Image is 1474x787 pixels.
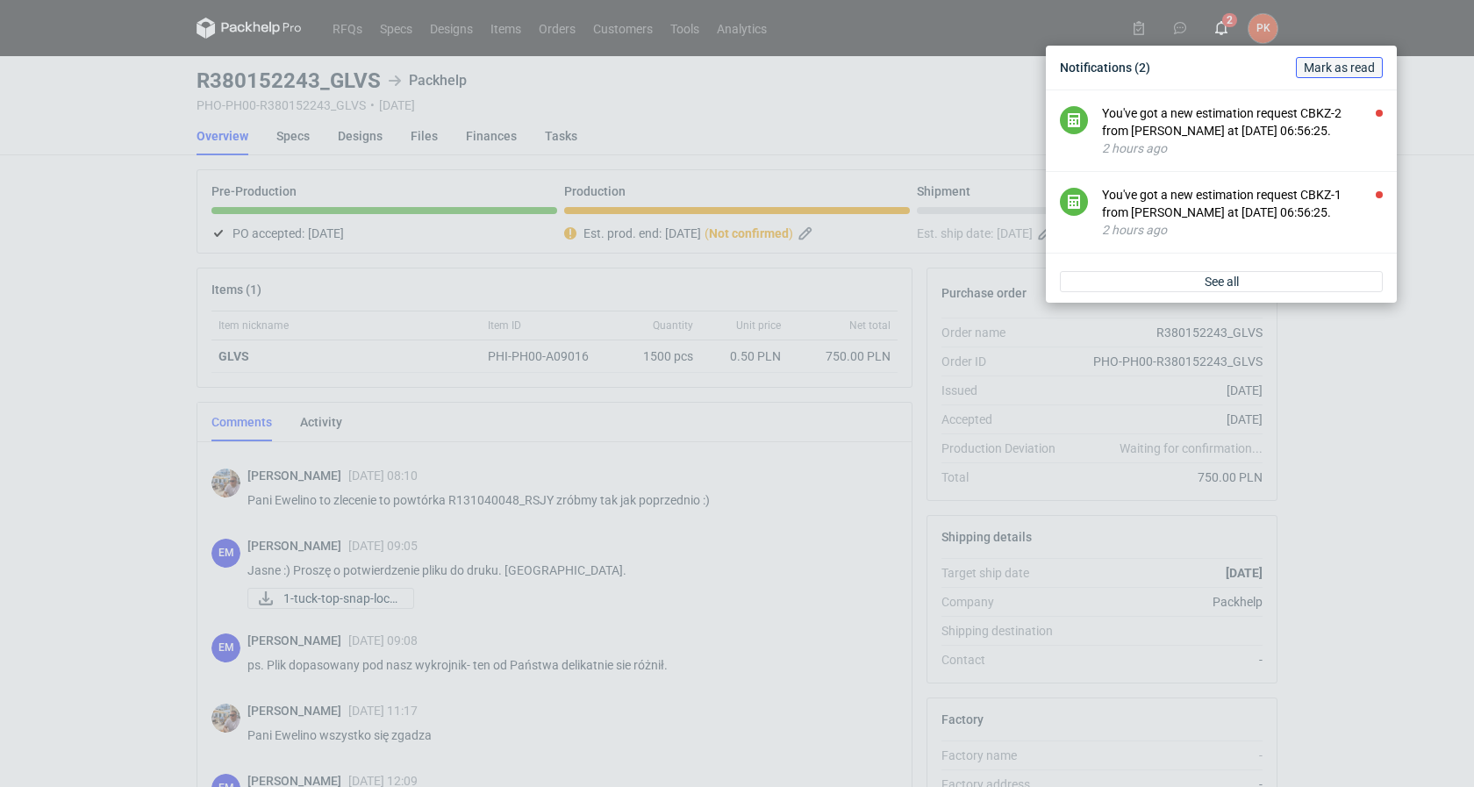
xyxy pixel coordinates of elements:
[1102,186,1383,239] button: You've got a new estimation request CBKZ-1 from [PERSON_NAME] at [DATE] 06:56:25.2 hours ago
[1205,275,1239,288] span: See all
[1296,57,1383,78] button: Mark as read
[1102,104,1383,157] button: You've got a new estimation request CBKZ-2 from [PERSON_NAME] at [DATE] 06:56:25.2 hours ago
[1304,61,1375,74] span: Mark as read
[1053,53,1390,82] div: Notifications (2)
[1102,186,1383,221] div: You've got a new estimation request CBKZ-1 from [PERSON_NAME] at [DATE] 06:56:25.
[1102,221,1383,239] div: 2 hours ago
[1060,271,1383,292] a: See all
[1102,140,1383,157] div: 2 hours ago
[1102,104,1383,140] div: You've got a new estimation request CBKZ-2 from [PERSON_NAME] at [DATE] 06:56:25.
